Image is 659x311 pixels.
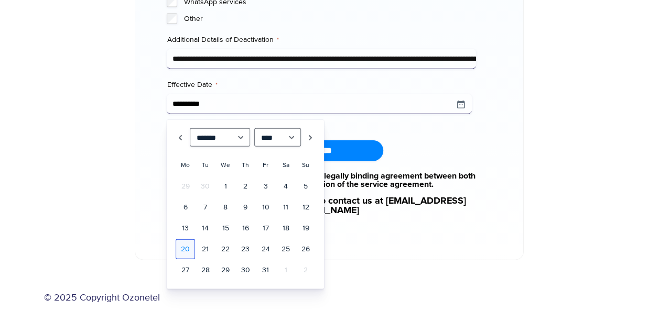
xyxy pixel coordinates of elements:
a: 13 [176,218,195,238]
a: 20 [176,239,195,259]
a: 27 [176,260,195,280]
a: 3 [256,176,275,196]
span: 2 [296,260,315,280]
span: Thursday [242,161,249,169]
a: 9 [236,197,255,217]
a: 24 [256,239,275,259]
a: 31 [256,260,275,280]
span: Tuesday [202,161,209,169]
a: 23 [236,239,255,259]
a: Next [305,128,316,147]
span: Monday [181,161,190,169]
a: 25 [276,239,295,259]
a: 5 [296,176,315,196]
a: 1 [216,176,235,196]
span: Wednesday [221,161,230,169]
a: 15 [216,218,235,238]
span: Saturday [282,161,289,169]
a: 21 [196,239,215,259]
a: 26 [296,239,315,259]
span: 30 [196,176,215,196]
a: 10 [256,197,275,217]
a: 6 [176,197,195,217]
label: Effective Date [167,80,476,90]
div: Please select a date at least 30 days from [DATE]. [167,118,476,128]
label: Other [183,14,476,24]
a: 11 [276,197,295,217]
select: Select year [254,128,301,147]
a: 28 [196,260,215,280]
a: 22 [216,239,235,259]
a: 4 [276,176,295,196]
a: 8 [216,197,235,217]
a: 18 [276,218,295,238]
a: 7 [196,197,215,217]
a: 14 [196,218,215,238]
span: Friday [263,161,268,169]
label: Additional Details of Deactivation [167,35,476,45]
a: 2 [236,176,255,196]
a: © 2025 Copyright Ozonetel [44,291,160,305]
a: 19 [296,218,315,238]
a: 12 [296,197,315,217]
a: 29 [216,260,235,280]
select: Select month [190,128,250,147]
span: 29 [176,176,195,196]
a: 17 [256,218,275,238]
a: Prev [175,128,186,147]
a: 30 [236,260,255,280]
span: 1 [276,260,295,280]
span: Sunday [302,161,309,169]
a: 16 [236,218,255,238]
